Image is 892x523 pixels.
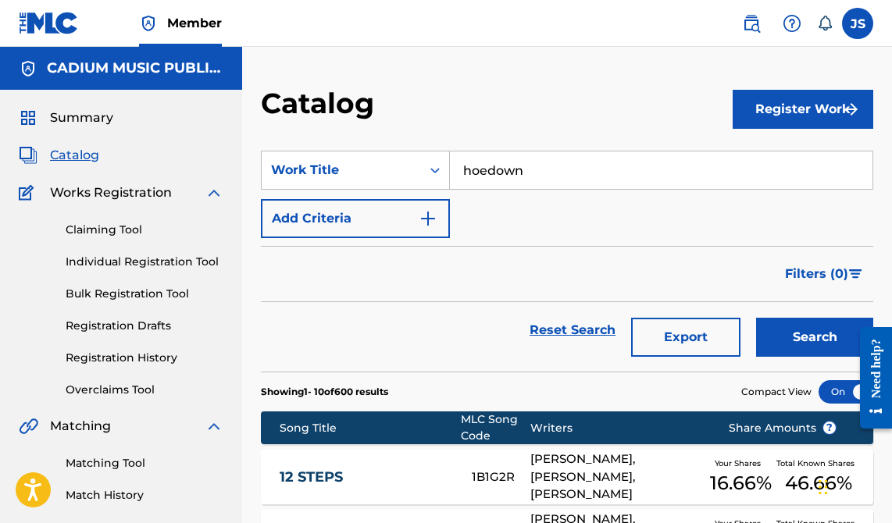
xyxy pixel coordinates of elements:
img: expand [205,417,223,436]
button: Register Work [733,90,873,129]
button: Export [631,318,740,357]
a: Overclaims Tool [66,382,223,398]
img: search [742,14,761,33]
span: Compact View [741,385,812,399]
img: Matching [19,417,38,436]
a: Registration History [66,350,223,366]
button: Add Criteria [261,199,450,238]
span: Total Known Shares [776,457,861,469]
img: Catalog [19,146,37,165]
div: User Menu [842,8,873,39]
iframe: Resource Center [848,311,892,445]
span: Member [167,14,222,32]
h5: CADIUM MUSIC PUBLISHING [47,59,223,77]
a: SummarySummary [19,109,113,127]
button: Search [756,318,873,357]
a: Match History [66,487,223,503]
span: Share Amounts [729,420,837,436]
span: Works Registration [50,183,172,202]
img: Works Registration [19,183,39,202]
a: Claiming Tool [66,222,223,238]
img: Top Rightsholder [139,14,158,33]
a: Public Search [736,8,767,39]
a: CatalogCatalog [19,146,99,165]
a: Matching Tool [66,455,223,471]
img: 9d2ae6d4665cec9f34b9.svg [419,209,437,228]
a: Bulk Registration Tool [66,286,223,302]
span: ? [823,422,836,434]
img: Summary [19,109,37,127]
a: Reset Search [522,313,623,347]
p: Showing 1 - 10 of 600 results [261,385,388,399]
h2: Catalog [261,86,382,121]
img: f7272a7cc735f4ea7f67.svg [842,100,861,119]
a: 12 STEPS [280,468,451,486]
span: Summary [50,109,113,127]
div: Work Title [271,161,412,180]
img: filter [849,269,862,279]
div: Writers [530,420,705,436]
span: 16.66 % [710,469,772,497]
iframe: Chat Widget [814,448,892,523]
img: MLC Logo [19,12,79,34]
div: Drag [819,464,828,511]
div: Notifications [817,16,833,31]
a: Individual Registration Tool [66,254,223,270]
a: Registration Drafts [66,318,223,334]
div: MLC Song Code [461,411,530,444]
span: Matching [50,417,111,436]
img: help [783,14,801,33]
img: Accounts [19,59,37,78]
div: [PERSON_NAME], [PERSON_NAME], [PERSON_NAME] [530,450,705,503]
span: Catalog [50,146,99,165]
span: Filters ( 0 ) [785,265,848,283]
form: Search Form [261,151,873,372]
span: Your Shares [715,457,767,469]
img: expand [205,183,223,202]
button: Filters (0) [776,254,873,294]
div: Song Title [280,420,461,436]
div: 1B1G2R [472,468,530,486]
span: 46.66 % [785,469,852,497]
div: Help [776,8,808,39]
